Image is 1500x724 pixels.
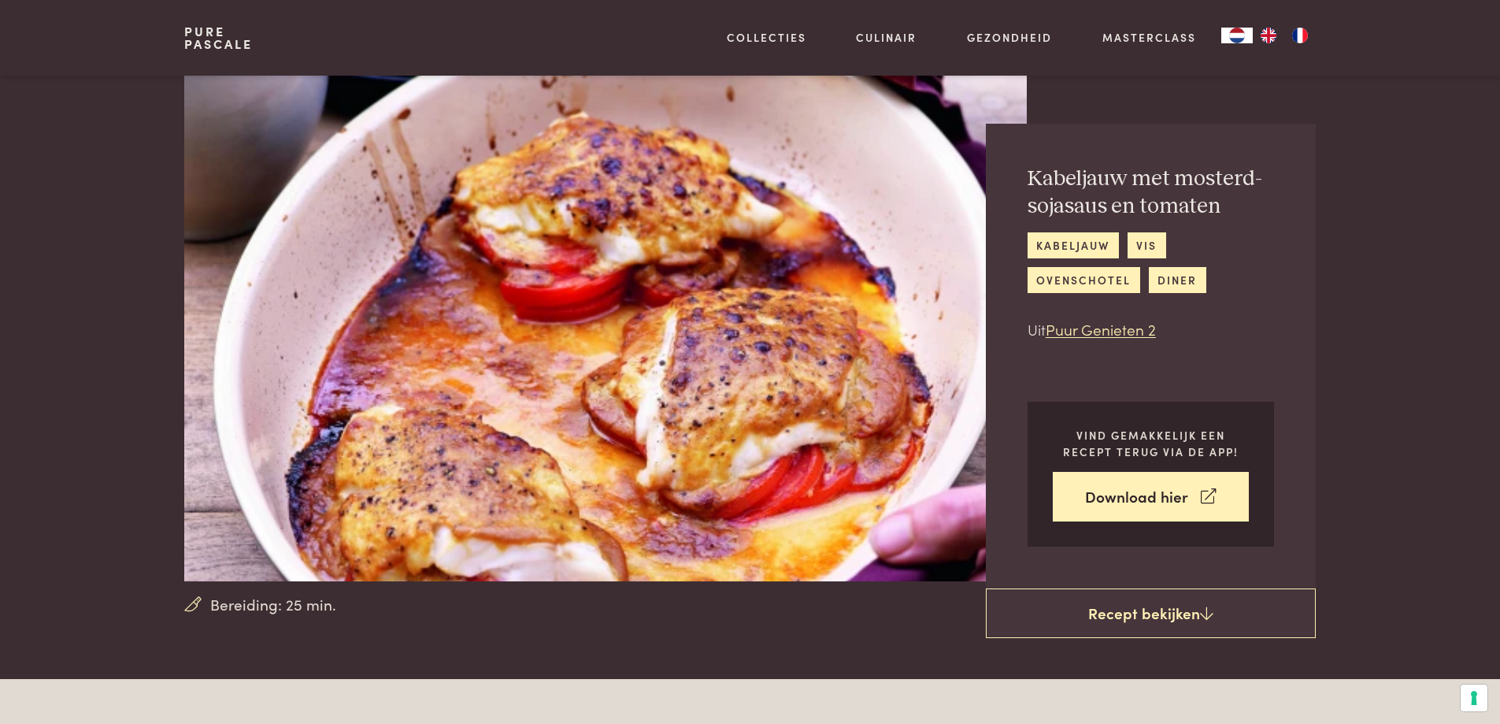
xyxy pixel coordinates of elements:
[1128,232,1166,258] a: vis
[967,29,1052,46] a: Gezondheid
[1253,28,1284,43] a: EN
[184,25,253,50] a: PurePascale
[1461,685,1487,711] button: Uw voorkeuren voor toestemming voor trackingtechnologieën
[1102,29,1196,46] a: Masterclass
[1046,318,1156,340] a: Puur Genieten 2
[184,76,1026,581] img: Kabeljauw met mosterd-sojasaus en tomaten
[1028,165,1274,220] h2: Kabeljauw met mosterd-sojasaus en tomaten
[1284,28,1316,43] a: FR
[986,588,1316,639] a: Recept bekijken
[1149,267,1206,293] a: diner
[1028,267,1140,293] a: ovenschotel
[1221,28,1253,43] div: Language
[856,29,917,46] a: Culinair
[727,29,806,46] a: Collecties
[1253,28,1316,43] ul: Language list
[1053,472,1249,522] a: Download hier
[1028,318,1274,341] p: Uit
[1053,427,1249,459] p: Vind gemakkelijk een recept terug via de app!
[1221,28,1316,43] aside: Language selected: Nederlands
[210,593,336,616] span: Bereiding: 25 min.
[1221,28,1253,43] a: NL
[1028,232,1119,258] a: kabeljauw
